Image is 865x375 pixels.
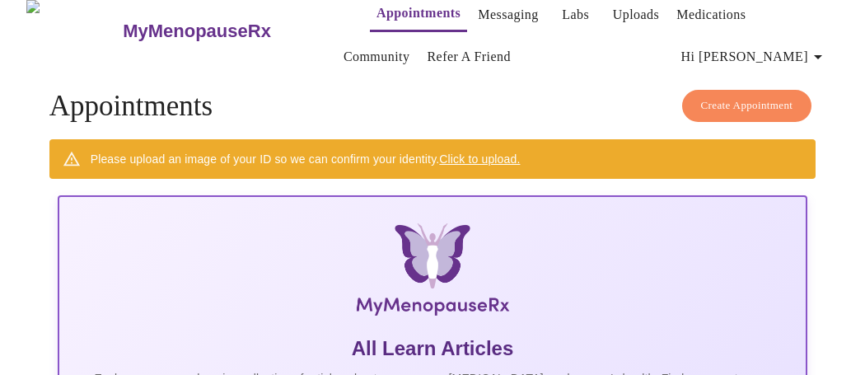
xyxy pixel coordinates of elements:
[478,3,538,26] a: Messaging
[49,90,816,123] h4: Appointments
[427,45,511,68] a: Refer a Friend
[91,144,521,174] div: Please upload an image of your ID so we can confirm your identity.
[420,40,517,73] button: Refer a Friend
[613,3,660,26] a: Uploads
[562,3,589,26] a: Labs
[701,96,793,115] span: Create Appointment
[682,90,812,122] button: Create Appointment
[344,45,410,68] a: Community
[676,3,746,26] a: Medications
[337,40,417,73] button: Community
[123,21,271,42] h3: MyMenopauseRx
[121,2,337,60] a: MyMenopauseRx
[376,2,461,25] a: Appointments
[185,223,680,322] img: MyMenopauseRx Logo
[439,152,520,166] a: Click to upload.
[681,45,828,68] span: Hi [PERSON_NAME]
[675,40,835,73] button: Hi [PERSON_NAME]
[72,335,793,362] h5: All Learn Articles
